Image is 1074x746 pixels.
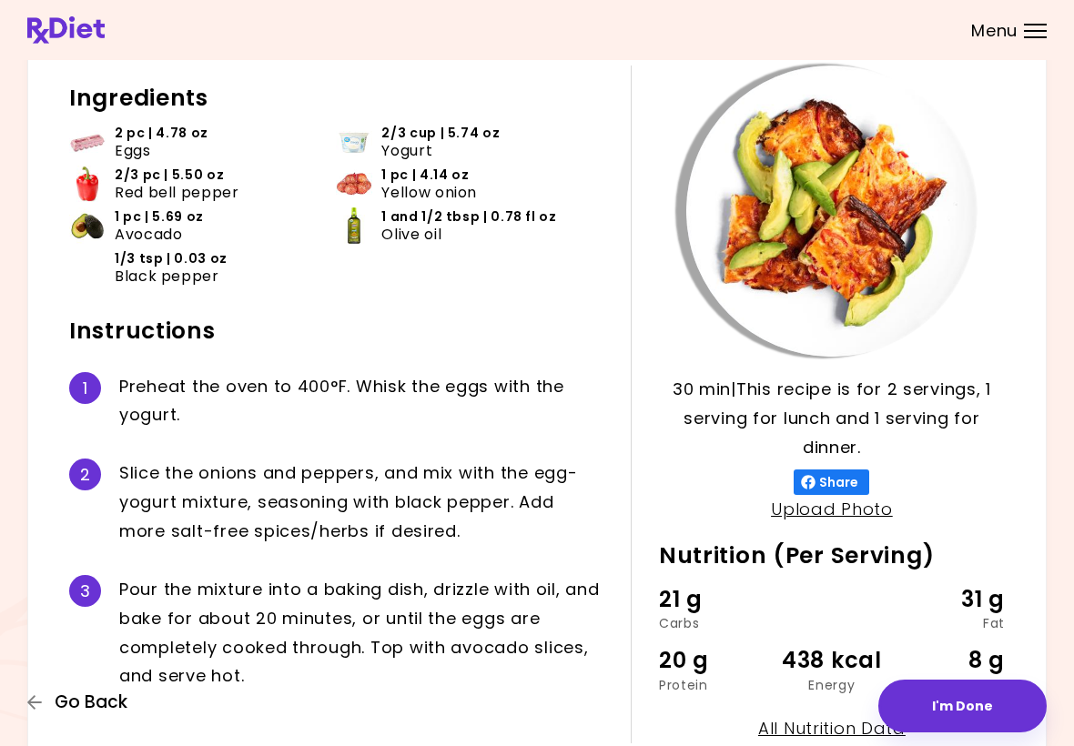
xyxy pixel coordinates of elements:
p: 30 min | This recipe is for 2 servings, 1 serving for lunch and 1 serving for dinner. [659,375,1005,462]
span: 1/3 tsp | 0.03 oz [115,250,228,267]
span: Menu [971,23,1018,39]
div: Carbs [659,617,775,630]
h2: Instructions [69,317,603,346]
span: 2/3 pc | 5.50 oz [115,166,224,184]
div: 20 g [659,643,775,678]
div: Fat [889,617,1005,630]
span: Avocado [115,226,182,243]
div: 31 g [889,582,1005,617]
div: Protein [659,679,775,691]
h2: Ingredients [69,84,603,113]
button: I'm Done [878,680,1047,732]
span: 1 and 1/2 tbsp | 0.78 fl oz [381,208,556,226]
span: Eggs [115,142,151,159]
div: 8 g [889,643,1005,678]
span: Go Back [55,692,127,712]
span: Olive oil [381,226,441,243]
span: 2 pc | 4.78 oz [115,125,208,142]
div: 438 kcal [775,643,890,678]
div: 3 [69,575,101,607]
div: P r e h e a t t h e o v e n t o 4 0 0 ° F . W h i s k t h e e g g s w i t h t h e y o g u r t . [119,372,603,430]
div: 1 [69,372,101,404]
span: Black pepper [115,267,219,285]
span: Yogurt [381,142,432,159]
div: S l i c e t h e o n i o n s a n d p e p p e r s , a n d m i x w i t h t h e e g g - y o g u r t m... [119,459,603,546]
h2: Nutrition (Per Serving) [659,541,1005,570]
span: Red bell pepper [115,184,239,201]
div: Energy [775,679,890,691]
div: Fiber [889,679,1005,691]
span: 2/3 cup | 5.74 oz [381,125,500,142]
span: Yellow onion [381,184,477,201]
button: Share [794,469,869,495]
span: Share [816,475,862,489]
a: Upload Photo [771,498,893,520]
a: All Nutrition Data [758,717,906,740]
div: 2 [69,459,101,490]
button: Go Back [27,692,137,712]
span: 1 pc | 5.69 oz [115,208,204,226]
img: RxDiet [27,16,105,44]
div: 21 g [659,582,775,617]
div: P o u r t h e m i x t u r e i n t o a b a k i n g d i s h , d r i z z l e w i t h o i l , a n d b... [119,575,603,691]
span: 1 pc | 4.14 oz [381,166,469,184]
